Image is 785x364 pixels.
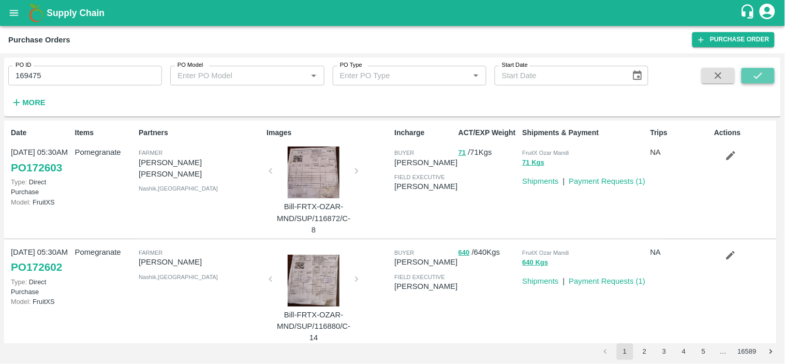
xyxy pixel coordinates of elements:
button: 640 [458,247,470,259]
p: [PERSON_NAME] [394,181,457,192]
b: Supply Chain [47,8,105,18]
p: FruitXS [11,297,71,307]
div: customer-support [740,4,758,22]
a: Payment Requests (1) [569,277,646,285]
span: Type: [11,278,27,286]
div: | [559,271,565,287]
p: Partners [139,127,262,138]
span: Model: [11,298,31,305]
button: 71 [458,147,466,159]
input: Enter PO Model [173,69,290,82]
p: Items [75,127,135,138]
span: FruitX Ozar Mandi [523,150,569,156]
span: Farmer [139,150,162,156]
div: account of current user [758,2,777,24]
button: Go to page 16589 [735,343,760,360]
button: Open [469,69,483,82]
span: Farmer [139,250,162,256]
button: Open [307,69,320,82]
div: Purchase Orders [8,33,70,47]
p: Bill-FRTX-OZAR-MND/SUP/116880/C-14 [275,309,352,344]
p: NA [650,147,710,158]
span: FruitX Ozar Mandi [523,250,569,256]
p: Trips [650,127,710,138]
label: PO ID [16,61,31,69]
button: Go to page 5 [695,343,712,360]
label: PO Model [177,61,203,69]
div: … [715,347,732,357]
strong: More [22,98,46,107]
span: field executive [394,174,445,180]
a: Purchase Order [692,32,775,47]
span: Model: [11,198,31,206]
span: buyer [394,250,414,256]
button: Go to page 4 [676,343,692,360]
button: Choose date [628,66,647,85]
span: Type: [11,178,27,186]
p: Shipments & Payment [523,127,646,138]
button: Go to page 3 [656,343,673,360]
a: Supply Chain [47,6,740,20]
img: logo [26,3,47,23]
p: Images [266,127,390,138]
input: Enter PO Type [336,69,453,82]
p: [PERSON_NAME] [394,281,457,292]
input: Start Date [495,66,624,85]
button: open drawer [2,1,26,25]
p: Date [11,127,71,138]
p: Pomegranate [75,246,135,258]
span: field executive [394,274,445,280]
a: Shipments [523,277,559,285]
input: Enter PO ID [8,66,162,85]
button: Go to next page [763,343,779,360]
button: 71 Kgs [523,157,545,169]
p: [PERSON_NAME] [PERSON_NAME] [139,157,262,180]
a: PO172603 [11,158,62,177]
span: Nashik , [GEOGRAPHIC_DATA] [139,274,218,280]
p: Bill-FRTX-OZAR-MND/SUP/116872/C-8 [275,201,352,236]
button: Go to page 2 [636,343,653,360]
button: 640 Kgs [523,257,549,269]
p: / 71 Kgs [458,147,519,158]
nav: pagination navigation [596,343,781,360]
p: Pomegranate [75,147,135,158]
p: Incharge [394,127,454,138]
button: More [8,94,48,111]
label: Start Date [502,61,528,69]
p: [PERSON_NAME] [394,256,457,268]
label: PO Type [340,61,362,69]
div: | [559,171,565,187]
p: NA [650,246,710,258]
p: Direct Purchase [11,277,71,297]
a: Payment Requests (1) [569,177,646,185]
a: PO172602 [11,258,62,276]
p: Direct Purchase [11,177,71,197]
p: FruitXS [11,197,71,207]
p: Actions [714,127,774,138]
a: Shipments [523,177,559,185]
button: page 1 [617,343,633,360]
span: buyer [394,150,414,156]
p: [DATE] 05:30AM [11,147,71,158]
p: [PERSON_NAME] [139,256,262,268]
p: [DATE] 05:30AM [11,246,71,258]
p: [PERSON_NAME] [394,157,457,168]
p: / 640 Kgs [458,246,519,258]
p: ACT/EXP Weight [458,127,519,138]
span: Nashik , [GEOGRAPHIC_DATA] [139,185,218,192]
